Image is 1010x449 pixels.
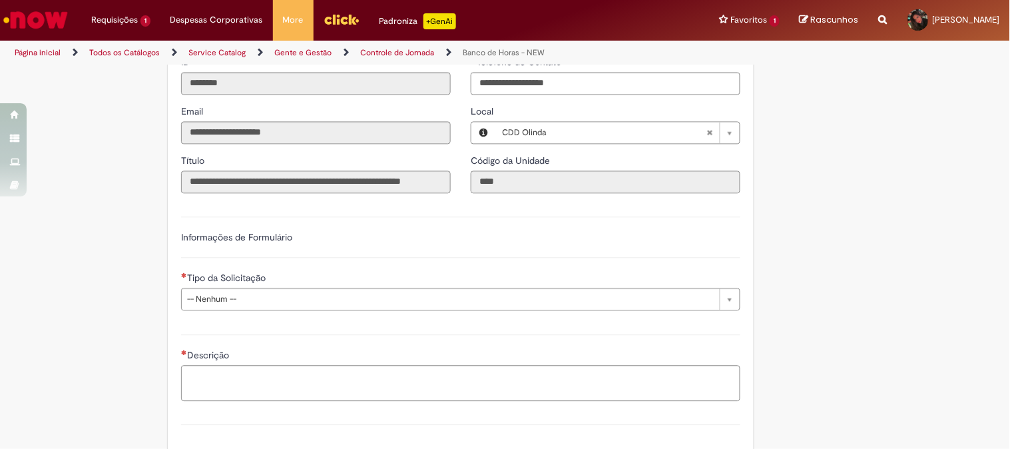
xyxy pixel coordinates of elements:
[379,13,456,29] div: Padroniza
[1,7,70,33] img: ServiceNow
[140,15,150,27] span: 1
[181,154,207,167] label: Somente leitura - Título
[933,14,1000,25] span: [PERSON_NAME]
[181,121,451,144] input: Email
[471,171,740,193] input: Código da Unidade
[89,47,160,58] a: Todos os Catálogos
[181,72,451,95] input: ID
[170,13,263,27] span: Despesas Corporativas
[274,47,332,58] a: Gente e Gestão
[181,155,207,167] span: Somente leitura - Título
[811,13,859,26] span: Rascunhos
[283,13,304,27] span: More
[700,122,720,143] abbr: Limpar campo Local
[471,155,553,167] span: Somente leitura - Código da Unidade
[181,272,187,278] span: Necessários
[770,15,780,27] span: 1
[800,14,859,27] a: Rascunhos
[495,122,740,143] a: CDD OlindaLimpar campo Local
[360,47,434,58] a: Controle de Jornada
[187,288,713,310] span: -- Nenhum --
[471,105,496,117] span: Local
[187,272,268,284] span: Tipo da Solicitação
[463,47,545,58] a: Banco de Horas - NEW
[181,231,292,243] label: Informações de Formulário
[471,72,740,95] input: Telefone de Contato
[187,349,232,361] span: Descrição
[181,105,206,117] span: Somente leitura - Email
[10,41,663,65] ul: Trilhas de página
[181,105,206,118] label: Somente leitura - Email
[91,13,138,27] span: Requisições
[471,154,553,167] label: Somente leitura - Código da Unidade
[181,350,187,355] span: Necessários
[181,56,192,68] span: Somente leitura - ID
[477,56,564,68] span: Telefone de Contato
[730,13,767,27] span: Favoritos
[15,47,61,58] a: Página inicial
[423,13,456,29] p: +GenAi
[324,9,360,29] img: click_logo_yellow_360x200.png
[181,171,451,193] input: Título
[502,122,706,143] span: CDD Olinda
[471,122,495,143] button: Local, Visualizar este registro CDD Olinda
[188,47,246,58] a: Service Catalog
[181,365,740,401] textarea: Descrição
